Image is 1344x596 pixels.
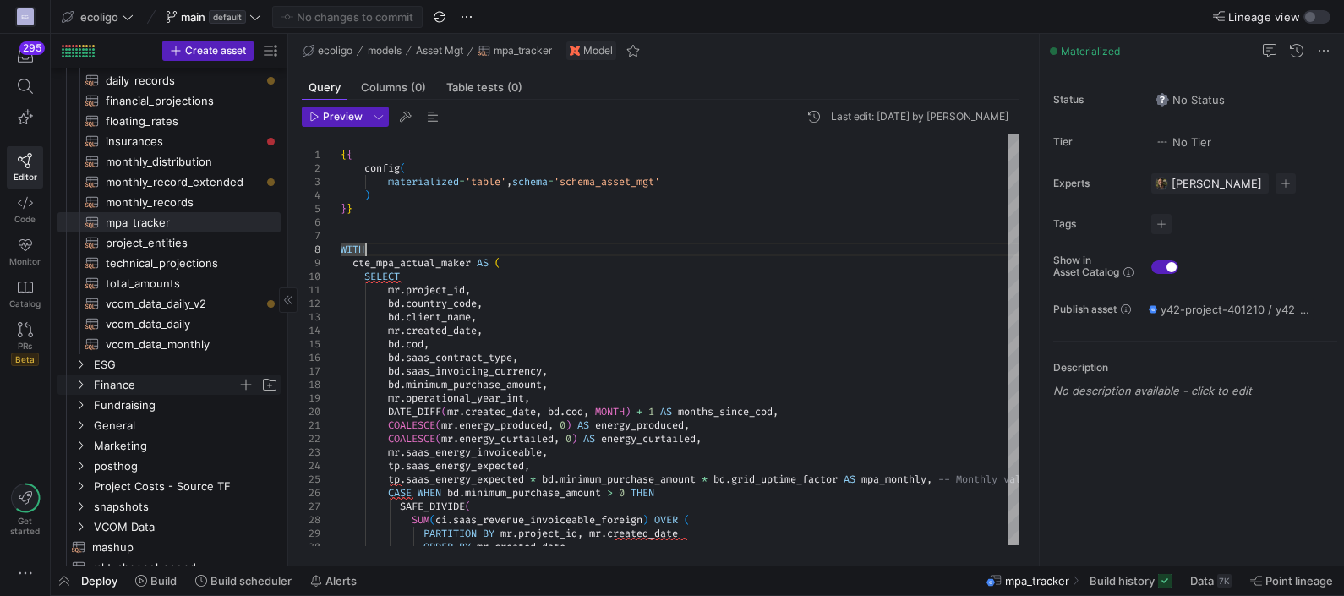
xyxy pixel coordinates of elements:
[406,391,524,405] span: operational_year_int
[57,273,281,293] a: total_amounts​​​​​​​​​​
[57,131,281,151] div: Press SPACE to select this row.
[459,175,465,189] span: =
[18,341,32,351] span: PRs
[678,405,773,418] span: months_since_cod
[447,513,453,527] span: .
[506,175,512,189] span: ,
[106,193,261,212] span: monthly_records​​​​​​​​​​
[938,473,1145,486] span: -- Monthly value to reach by client
[388,473,400,486] span: tp
[298,41,357,61] button: ecoligo
[57,192,281,212] a: monthly_records​​​​​​​​​​
[465,486,601,500] span: minimum_purchase_amount
[406,378,542,391] span: minimum_purchase_amount
[731,473,838,486] span: grid_uptime_factor
[302,189,320,202] div: 4
[648,405,654,418] span: 1
[441,432,453,446] span: mr
[7,41,43,71] button: 295
[1156,135,1211,149] span: No Tier
[92,538,261,557] span: mashup​​​​​​​​​​
[7,3,43,31] a: EG
[210,574,292,588] span: Build scheduler
[1145,298,1314,320] button: y42-project-401210 / y42_ecoligo_main / mpa_tracker
[57,314,281,334] div: Press SPACE to select this row.
[302,256,320,270] div: 9
[388,446,400,459] span: mr
[57,476,281,496] div: Press SPACE to select this row.
[364,270,400,283] span: SELECT
[388,459,400,473] span: tp
[1061,45,1120,57] span: Materialized
[302,243,320,256] div: 8
[400,446,406,459] span: .
[19,41,45,55] div: 295
[560,418,565,432] span: 0
[388,283,400,297] span: mr
[601,432,696,446] span: energy_curtailed
[400,364,406,378] span: .
[619,486,625,500] span: 0
[57,172,281,192] div: Press SPACE to select this row.
[302,500,320,513] div: 27
[57,435,281,456] div: Press SPACE to select this row.
[412,41,467,61] button: Asset Mgt
[57,151,281,172] div: Press SPACE to select this row.
[323,111,363,123] span: Preview
[406,297,477,310] span: country_code
[106,172,261,192] span: monthly_record_extended​​​​​​​​​​
[595,405,625,418] span: MONTH
[388,391,400,405] span: mr
[106,233,261,253] span: project_entities​​​​​​​​​​
[57,192,281,212] div: Press SPACE to select this row.
[926,473,932,486] span: ,
[1053,362,1337,374] p: Description
[7,146,43,189] a: Editor
[302,473,320,486] div: 25
[57,253,281,273] a: technical_projections​​​​​​​​​​
[302,513,320,527] div: 28
[92,558,261,577] span: mkt_channel_spend​​​​​​​​​​
[844,473,855,486] span: AS
[185,45,246,57] span: Create asset
[446,82,522,93] span: Table tests
[57,232,281,253] div: Press SPACE to select this row.
[106,71,261,90] span: daily_records​​​​​​​​​​
[7,315,43,373] a: PRsBeta
[542,378,548,391] span: ,
[406,310,471,324] span: client_name
[1053,94,1138,106] span: Status
[435,513,447,527] span: ci
[388,486,412,500] span: CASE
[577,418,589,432] span: AS
[400,283,406,297] span: .
[94,436,278,456] span: Marketing
[57,456,281,476] div: Press SPACE to select this row.
[536,405,542,418] span: ,
[406,283,465,297] span: project_id
[524,459,530,473] span: ,
[453,418,459,432] span: .
[368,45,402,57] span: models
[106,294,261,314] span: vcom_data_daily_v2​​​​​​​​​​
[1053,136,1138,148] span: Tier
[1151,131,1216,153] button: No tierNo Tier
[423,337,429,351] span: ,
[435,418,441,432] span: (
[161,6,265,28] button: maindefault
[318,45,352,57] span: ecoligo
[642,513,648,527] span: )
[106,254,261,273] span: technical_projections​​​​​​​​​​
[400,351,406,364] span: .
[302,148,320,161] div: 1
[548,175,554,189] span: =
[57,131,281,151] a: insurances​​​​​​​​​​
[14,214,36,224] span: Code
[309,82,341,93] span: Query
[11,353,39,366] span: Beta
[57,111,281,131] div: Press SPACE to select this row.
[1161,303,1309,316] span: y42-project-401210 / y42_ecoligo_main / mpa_tracker
[565,432,571,446] span: 0
[341,243,364,256] span: WITH
[181,10,205,24] span: main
